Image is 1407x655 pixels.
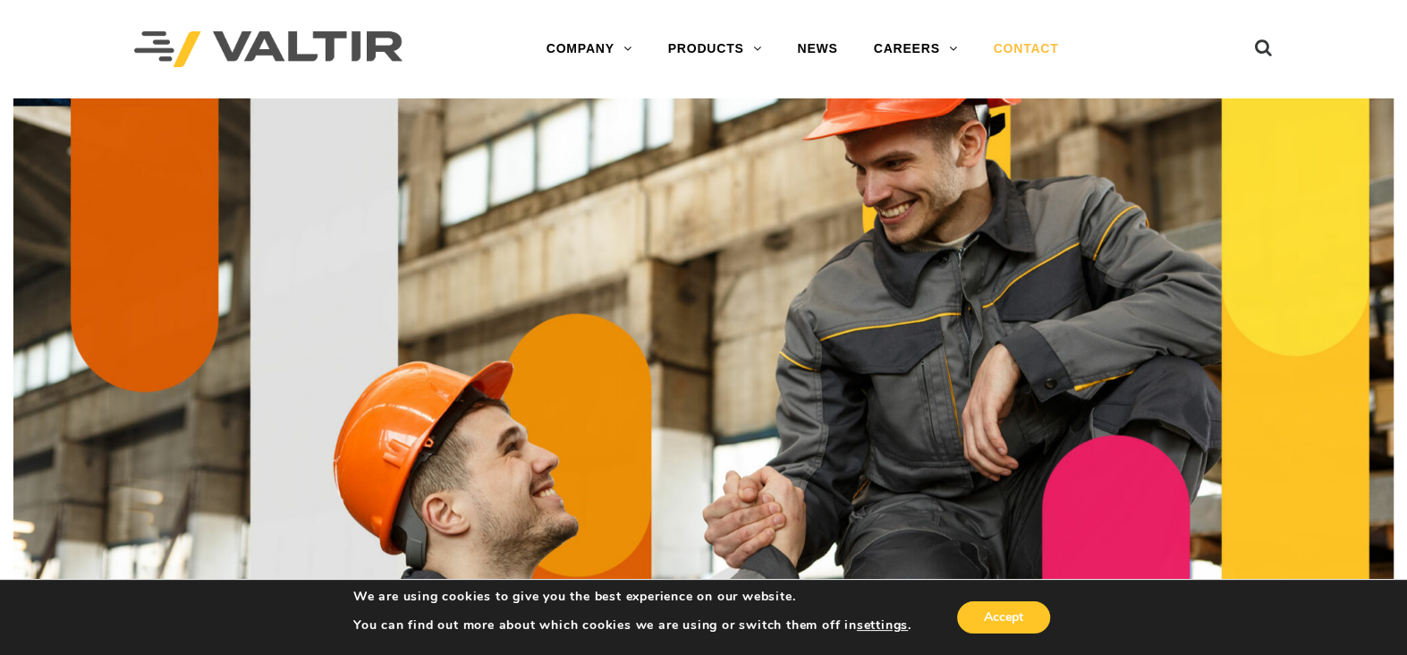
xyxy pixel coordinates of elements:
[529,31,650,67] a: COMPANY
[856,31,976,67] a: CAREERS
[134,31,403,68] img: Valtir
[353,617,911,634] p: You can find out more about which cookies we are using or switch them off in .
[857,617,908,634] button: settings
[975,31,1076,67] a: CONTACT
[779,31,855,67] a: NEWS
[353,589,911,605] p: We are using cookies to give you the best experience on our website.
[650,31,780,67] a: PRODUCTS
[957,601,1050,634] button: Accept
[13,98,1394,643] img: Contact_1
